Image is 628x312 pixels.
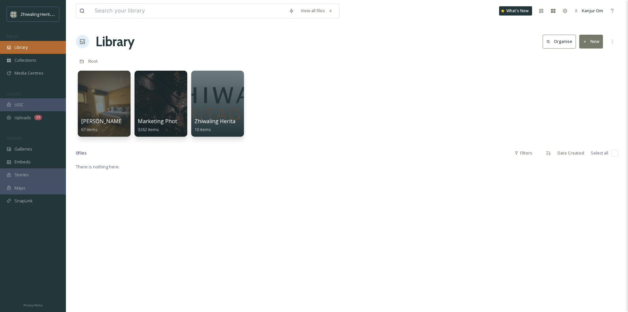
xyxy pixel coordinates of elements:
input: Search your library [91,4,285,18]
span: 3262 items [138,126,159,132]
a: [PERSON_NAME] (2)67 items [81,118,131,132]
a: Marketing Photo Library3262 items [138,118,199,132]
div: Date Created [554,147,587,159]
span: Media Centres [15,70,44,76]
a: Library [96,32,135,52]
a: View all files [297,4,336,17]
span: Zhiwaling Heritage [20,11,57,17]
span: 67 items [81,126,98,132]
a: What's New [499,6,532,16]
span: Embeds [15,159,31,165]
span: [PERSON_NAME] (2) [81,118,131,125]
a: Zhiwaling Heritage Logo10 items [194,118,256,132]
span: WIDGETS [7,136,22,141]
span: Uploads [15,115,31,121]
span: Galleries [15,146,32,152]
img: Screenshot%202025-04-29%20at%2011.05.50.png [11,11,17,17]
span: Library [15,44,28,51]
button: New [579,35,603,48]
a: Kanjur Om [571,4,606,17]
span: MEDIA [7,34,18,39]
span: Zhiwaling Heritage Logo [194,118,256,125]
span: Maps [15,185,25,191]
span: There is nothing here. [76,164,120,170]
span: Select all [591,150,608,156]
span: Privacy Policy [23,303,43,307]
a: Root [88,57,98,65]
div: Filters [511,147,536,159]
a: Privacy Policy [23,301,43,309]
span: Marketing Photo Library [138,118,199,125]
span: 10 items [194,126,211,132]
button: Organise [543,35,576,48]
a: Organise [543,35,579,48]
span: 0 file s [76,150,87,156]
span: UGC [15,102,23,108]
span: Collections [15,57,36,63]
div: 34 [34,115,42,120]
span: SnapLink [15,198,33,204]
span: Root [88,58,98,64]
span: COLLECT [7,91,21,96]
span: Stories [15,172,29,178]
span: Kanjur Om [582,8,603,14]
